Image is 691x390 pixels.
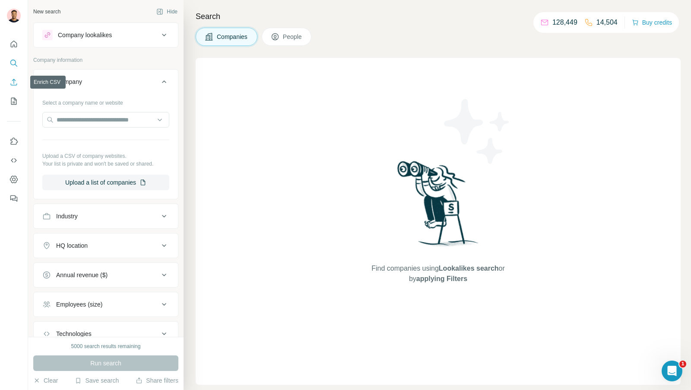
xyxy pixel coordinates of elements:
div: Select a company name or website [42,96,169,107]
button: Upload a list of companies [42,175,169,190]
button: Use Surfe API [7,153,21,168]
button: Technologies [34,323,178,344]
img: Surfe Illustration - Stars [438,93,516,170]
h4: Search [196,10,681,22]
div: Employees (size) [56,300,102,309]
span: Find companies using or by [369,263,507,284]
button: Dashboard [7,172,21,187]
div: Company lookalikes [58,31,112,39]
button: Save search [75,376,119,385]
div: Industry [56,212,78,221]
button: Quick start [7,36,21,52]
button: Search [7,55,21,71]
span: 1 [679,361,686,368]
div: 5000 search results remaining [71,342,141,350]
div: Technologies [56,329,92,338]
img: Avatar [7,9,21,22]
img: Surfe Illustration - Woman searching with binoculars [393,159,483,255]
p: Your list is private and won't be saved or shared. [42,160,169,168]
div: Company [56,77,82,86]
p: Upload a CSV of company websites. [42,152,169,160]
span: People [283,32,303,41]
button: Use Surfe on LinkedIn [7,134,21,149]
iframe: Intercom live chat [662,361,682,381]
button: Enrich CSV [7,74,21,90]
p: 128,449 [552,17,577,28]
button: Company [34,71,178,96]
span: Lookalikes search [439,265,499,272]
div: New search [33,8,60,16]
button: My lists [7,93,21,109]
button: Hide [150,5,184,18]
button: Annual revenue ($) [34,265,178,285]
button: Clear [33,376,58,385]
button: Buy credits [632,16,672,29]
button: Company lookalikes [34,25,178,45]
button: Feedback [7,191,21,206]
span: Companies [217,32,248,41]
button: Share filters [136,376,178,385]
button: HQ location [34,235,178,256]
div: Annual revenue ($) [56,271,108,279]
div: HQ location [56,241,88,250]
p: Company information [33,56,178,64]
button: Employees (size) [34,294,178,315]
span: applying Filters [416,275,467,282]
p: 14,504 [596,17,618,28]
button: Industry [34,206,178,227]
